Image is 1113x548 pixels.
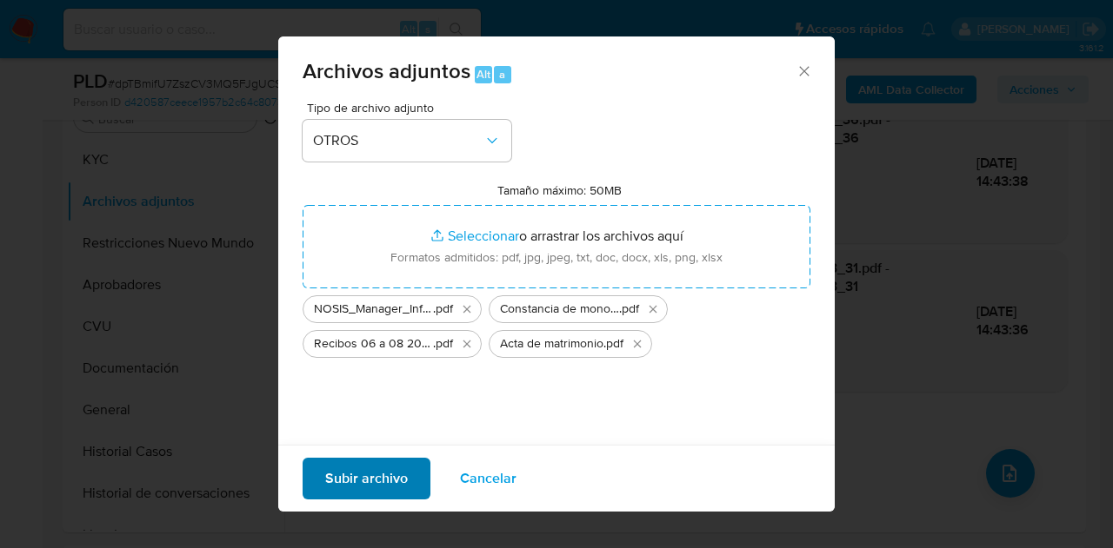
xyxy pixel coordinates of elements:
span: a [499,66,505,83]
span: Cancelar [460,459,517,498]
span: .pdf [603,335,623,353]
button: Eliminar Recibos 06 a 08 2025.pdf [457,333,477,354]
span: .pdf [433,335,453,353]
span: .pdf [619,300,639,318]
span: OTROS [313,132,483,149]
button: Eliminar Constancia de monotributo.pdf [643,299,663,320]
span: .pdf [433,300,453,318]
span: Recibos 06 a 08 2025 [314,335,433,353]
span: NOSIS_Manager_InformeIndividual_27308771607_María [PERSON_NAME] [314,300,433,318]
span: Acta de matrimonio [500,335,603,353]
button: Eliminar NOSIS_Manager_InformeIndividual_27308771607_María Julia Sacchi.pdf [457,299,477,320]
button: Cancelar [437,458,539,499]
button: Subir archivo [303,458,430,499]
button: OTROS [303,120,511,162]
ul: Archivos seleccionados [303,288,810,358]
span: Alt [477,66,490,83]
span: Tipo de archivo adjunto [307,102,516,114]
label: Tamaño máximo: 50MB [497,182,622,198]
span: Constancia de monotributo [500,300,619,318]
button: Cerrar [796,63,811,78]
button: Eliminar Acta de matrimonio.pdf [627,333,648,354]
span: Archivos adjuntos [303,56,470,86]
span: Subir archivo [325,459,408,498]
